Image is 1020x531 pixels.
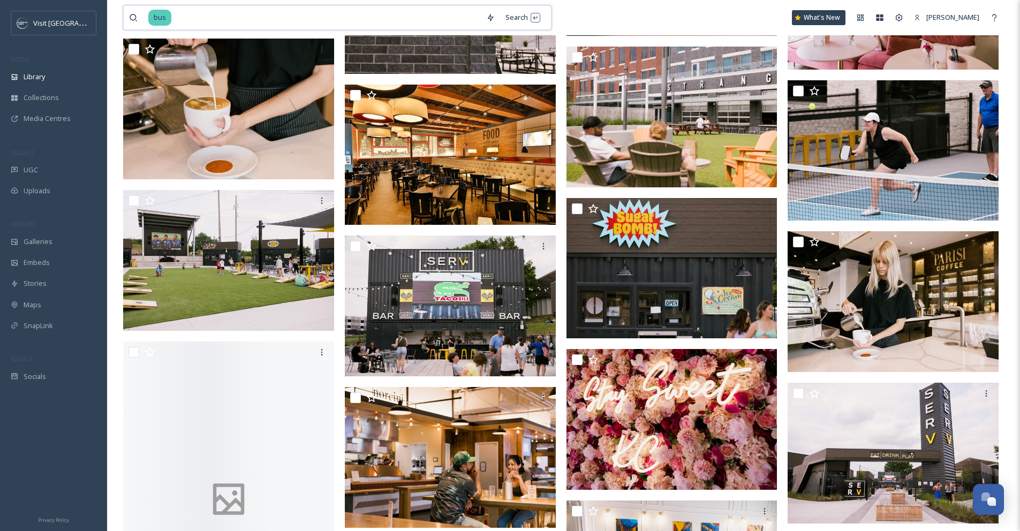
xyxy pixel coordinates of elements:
img: Visit OP - Local Business - 32.JPG [123,39,334,179]
span: SOCIALS [11,355,32,363]
a: What's New [792,10,845,25]
div: Search [500,7,546,28]
button: Open Chat [973,484,1004,515]
span: Embeds [24,257,50,268]
span: Stories [24,278,47,289]
img: Visit OP - Local Business - 65.JPG [788,383,999,524]
img: Visit OP - Local Business - 69.JPG [123,190,334,331]
span: Galleries [24,237,52,247]
span: MEDIA [11,55,29,63]
span: Uploads [24,186,50,196]
img: Visit OP - Local Business - 23.JPG [345,387,556,528]
span: Library [24,72,45,82]
img: c3es6xdrejuflcaqpovn.png [17,18,28,28]
img: Visit OP - Local Business - 78.JPG [788,80,999,221]
img: Visit OP - Local Business - 70.JPG [566,198,777,339]
img: Visit OP - Local Business - 57 (1).JPG [566,349,777,490]
a: [PERSON_NAME] [909,7,985,28]
span: bus [148,10,171,25]
img: Visit OP - Local Business - 72.JPG [345,236,556,376]
span: Media Centres [24,113,71,124]
img: Visit OP - Local Business - 21.JPG [566,47,777,187]
span: SnapLink [24,321,53,331]
span: Visit [GEOGRAPHIC_DATA] [33,18,116,28]
span: Maps [24,300,41,310]
img: Visit OP - Local Business - 31.JPG [788,231,999,372]
span: UGC [24,165,38,175]
span: WIDGETS [11,220,35,228]
span: [PERSON_NAME] [926,12,979,22]
span: COLLECT [11,148,34,156]
span: Privacy Policy [38,517,69,524]
a: Privacy Policy [38,513,69,526]
span: Collections [24,93,59,103]
img: Dave and Busters_2_23.jpg [345,85,556,225]
span: Socials [24,371,46,382]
